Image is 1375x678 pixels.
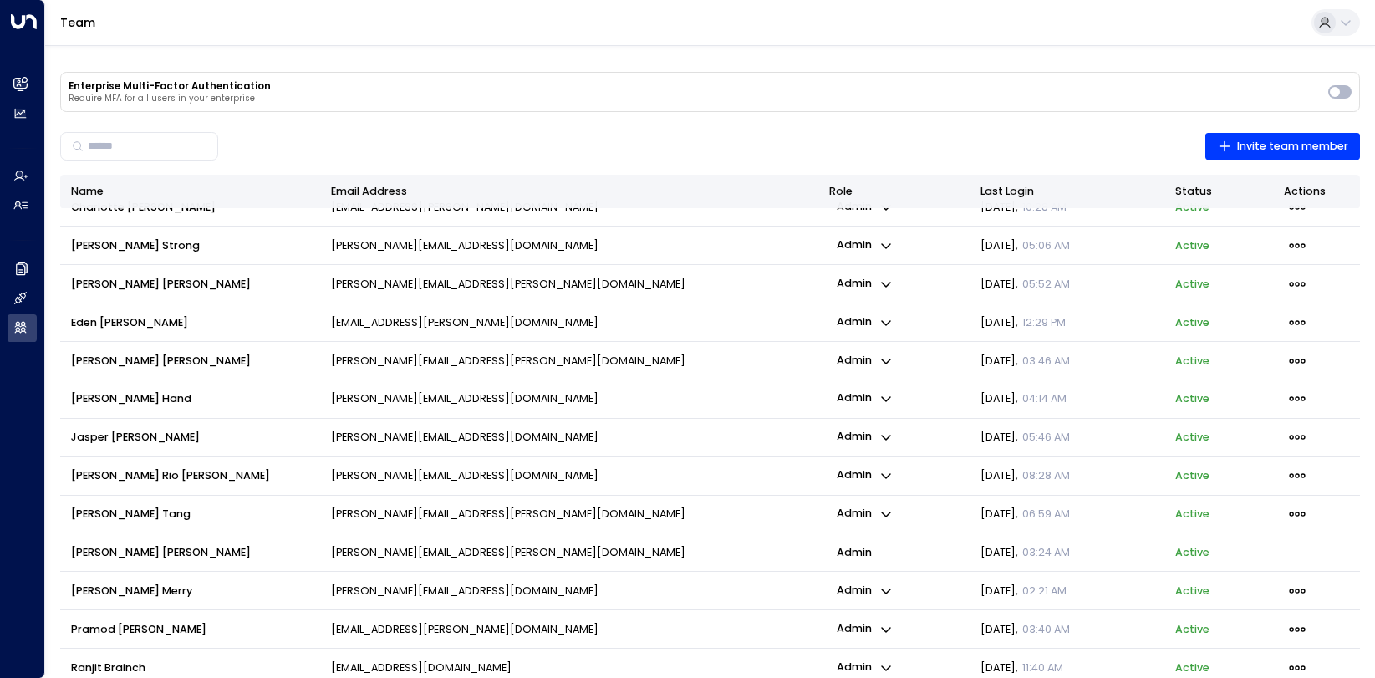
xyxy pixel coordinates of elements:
span: [DATE] , [980,622,1070,637]
p: admin [829,541,879,565]
p: [PERSON_NAME][EMAIL_ADDRESS][DOMAIN_NAME] [331,468,598,483]
div: Email Address [331,182,407,201]
span: 03:46 AM [1022,354,1070,368]
p: [PERSON_NAME][EMAIL_ADDRESS][DOMAIN_NAME] [331,584,598,599]
div: Email Address [331,182,808,201]
p: active [1175,545,1209,560]
span: 05:06 AM [1022,238,1070,252]
span: 11:40 AM [1022,660,1063,675]
p: active [1175,315,1209,330]
p: [PERSON_NAME][EMAIL_ADDRESS][PERSON_NAME][DOMAIN_NAME] [331,545,685,560]
span: 03:40 AM [1022,622,1070,636]
p: [PERSON_NAME][EMAIL_ADDRESS][PERSON_NAME][DOMAIN_NAME] [331,354,685,369]
span: [PERSON_NAME] Strong [71,238,200,253]
span: [PERSON_NAME] [PERSON_NAME] [71,277,251,292]
span: [PERSON_NAME] [PERSON_NAME] [71,545,251,560]
span: [DATE] , [980,660,1063,675]
button: admin [829,618,900,640]
p: active [1175,238,1209,253]
p: active [1175,660,1209,675]
span: 05:52 AM [1022,277,1070,291]
div: Last Login [980,182,1154,201]
button: admin [829,465,900,487]
span: 12:29 PM [1022,315,1066,329]
span: 08:28 AM [1022,468,1070,482]
p: active [1175,507,1209,522]
button: admin [829,426,900,449]
p: [PERSON_NAME][EMAIL_ADDRESS][DOMAIN_NAME] [331,238,598,253]
span: [PERSON_NAME] Hand [71,391,191,406]
span: [DATE] , [980,545,1070,560]
span: Jasper [PERSON_NAME] [71,430,200,445]
p: active [1175,354,1209,369]
p: active [1175,468,1209,483]
button: admin [829,579,900,602]
span: 06:59 AM [1022,507,1070,521]
p: [EMAIL_ADDRESS][DOMAIN_NAME] [331,660,512,675]
span: [PERSON_NAME] Rio [PERSON_NAME] [71,468,270,483]
span: [DATE] , [980,468,1070,483]
p: [EMAIL_ADDRESS][PERSON_NAME][DOMAIN_NAME] [331,622,598,637]
div: Last Login [980,182,1034,201]
div: Name [71,182,104,201]
span: [DATE] , [980,315,1066,330]
button: admin [829,503,900,526]
span: [DATE] , [980,430,1070,445]
span: [DATE] , [980,507,1070,522]
div: Actions [1284,182,1349,201]
span: 03:24 AM [1022,545,1070,559]
a: Team [60,14,95,31]
h3: Enterprise Multi-Factor Authentication [69,80,1321,93]
span: [PERSON_NAME] Tang [71,507,191,522]
button: Invite team member [1205,133,1360,160]
div: Role [829,182,960,201]
span: [DATE] , [980,584,1067,599]
p: active [1175,584,1209,599]
button: admin [829,234,900,257]
div: Status [1175,182,1262,201]
span: [DATE] , [980,354,1070,369]
span: Pramod [PERSON_NAME] [71,622,206,637]
p: [PERSON_NAME][EMAIL_ADDRESS][DOMAIN_NAME] [331,391,598,406]
span: Ranjit Brainch [71,660,145,675]
p: active [1175,277,1209,292]
button: admin [829,311,900,334]
button: admin [829,388,900,410]
span: Invite team member [1218,137,1348,155]
span: 04:14 AM [1022,391,1067,405]
p: Require MFA for all users in your enterprise [69,94,1321,104]
p: active [1175,391,1209,406]
span: [PERSON_NAME] [PERSON_NAME] [71,354,251,369]
p: [PERSON_NAME][EMAIL_ADDRESS][DOMAIN_NAME] [331,430,598,445]
span: 05:46 AM [1022,430,1070,444]
div: Name [71,182,310,201]
p: [PERSON_NAME][EMAIL_ADDRESS][PERSON_NAME][DOMAIN_NAME] [331,277,685,292]
span: 02:21 AM [1022,584,1067,598]
p: [PERSON_NAME][EMAIL_ADDRESS][PERSON_NAME][DOMAIN_NAME] [331,507,685,522]
span: [DATE] , [980,238,1070,253]
span: [DATE] , [980,391,1067,406]
button: admin [829,273,900,295]
span: [PERSON_NAME] Merry [71,584,192,599]
span: Eden [PERSON_NAME] [71,315,188,330]
button: admin [829,349,900,372]
p: active [1175,622,1209,637]
span: 10:28 AM [1022,200,1067,214]
p: active [1175,430,1209,445]
span: [DATE] , [980,277,1070,292]
p: [EMAIL_ADDRESS][PERSON_NAME][DOMAIN_NAME] [331,315,598,330]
